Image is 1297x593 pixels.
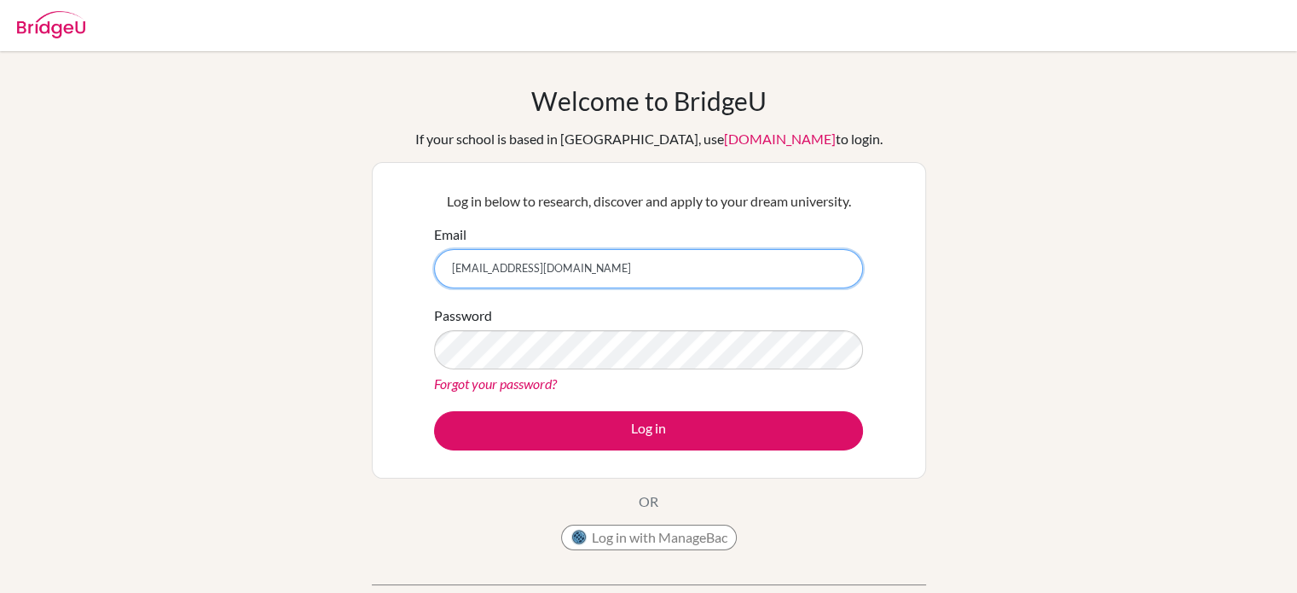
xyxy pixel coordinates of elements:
a: Forgot your password? [434,375,557,392]
p: Log in below to research, discover and apply to your dream university. [434,191,863,212]
a: [DOMAIN_NAME] [724,131,836,147]
button: Log in with ManageBac [561,525,737,550]
div: If your school is based in [GEOGRAPHIC_DATA], use to login. [415,129,883,149]
label: Email [434,224,466,245]
h1: Welcome to BridgeU [531,85,767,116]
img: Bridge-U [17,11,85,38]
label: Password [434,305,492,326]
p: OR [639,491,658,512]
button: Log in [434,411,863,451]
